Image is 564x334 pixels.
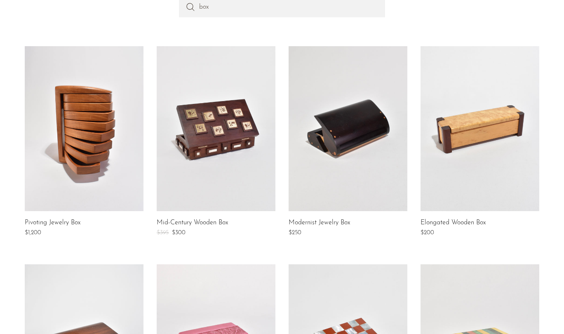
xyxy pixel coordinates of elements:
a: Pivoting Jewelry Box [25,219,80,227]
span: $300 [172,230,186,236]
a: Elongated Wooden Box [421,219,486,227]
span: $1,200 [25,230,41,236]
span: $250 [289,230,301,236]
a: Mid-Century Wooden Box [157,219,228,227]
span: $395 [157,230,169,236]
span: $200 [421,230,434,236]
a: Modernist Jewelry Box [289,219,350,227]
